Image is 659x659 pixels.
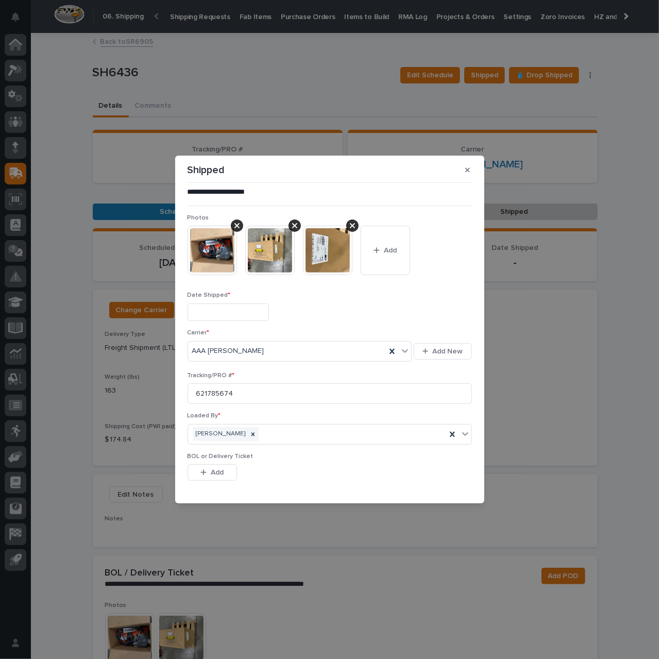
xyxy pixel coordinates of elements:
[414,343,471,360] button: Add New
[188,413,221,419] span: Loaded By
[192,346,264,357] span: AAA [PERSON_NAME]
[188,292,231,298] span: Date Shipped
[188,464,237,481] button: Add
[188,164,225,176] p: Shipped
[433,347,463,356] span: Add New
[361,226,410,275] button: Add
[188,453,254,460] span: BOL or Delivery Ticket
[193,427,247,441] div: [PERSON_NAME]
[188,215,209,221] span: Photos
[211,468,224,477] span: Add
[188,373,235,379] span: Tracking/PRO #
[188,494,259,500] span: Shipping Cost (PWI paid)
[384,246,397,255] span: Add
[188,330,210,336] span: Carrier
